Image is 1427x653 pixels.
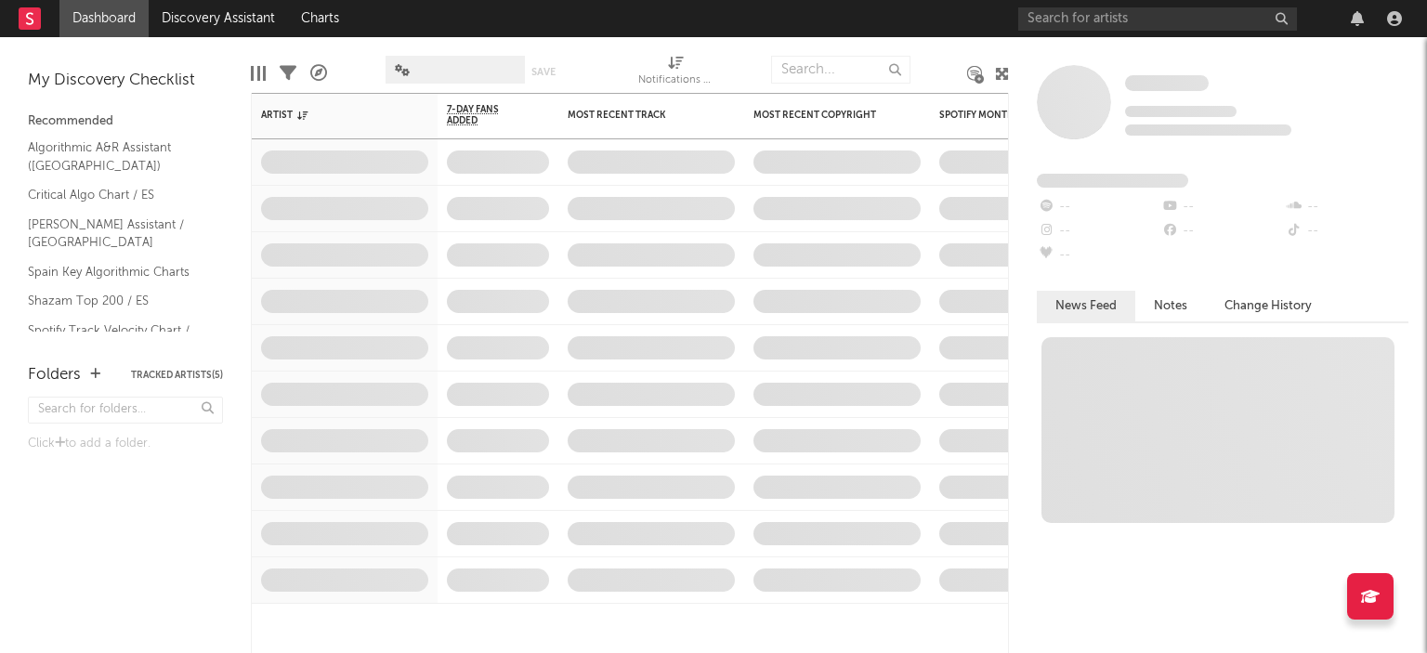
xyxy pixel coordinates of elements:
div: -- [1037,243,1160,268]
div: Artist [261,110,400,121]
input: Search... [771,56,910,84]
input: Search for artists [1018,7,1297,31]
button: Change History [1206,291,1330,321]
input: Search for folders... [28,397,223,424]
a: Critical Algo Chart / ES [28,185,204,205]
button: News Feed [1037,291,1135,321]
button: Notes [1135,291,1206,321]
a: Spotify Track Velocity Chart / ES [28,320,204,359]
div: -- [1160,219,1284,243]
div: Recommended [28,111,223,133]
div: Notifications (Artist) [638,70,713,92]
div: Spotify Monthly Listeners [939,110,1079,121]
div: -- [1037,219,1160,243]
div: -- [1160,195,1284,219]
span: Tracking Since: [DATE] [1125,106,1237,117]
div: Click to add a folder. [28,433,223,455]
span: Fans Added by Platform [1037,174,1188,188]
button: Save [531,67,556,77]
div: -- [1285,195,1408,219]
div: A&R Pipeline [310,46,327,100]
a: Some Artist [1125,74,1209,93]
a: Spain Key Algorithmic Charts [28,262,204,282]
div: Most Recent Track [568,110,707,121]
div: Notifications (Artist) [638,46,713,100]
div: Edit Columns [251,46,266,100]
div: Filters [280,46,296,100]
div: Most Recent Copyright [753,110,893,121]
a: Algorithmic A&R Assistant ([GEOGRAPHIC_DATA]) [28,137,204,176]
div: Folders [28,364,81,386]
span: Some Artist [1125,75,1209,91]
button: Tracked Artists(5) [131,371,223,380]
div: My Discovery Checklist [28,70,223,92]
a: [PERSON_NAME] Assistant / [GEOGRAPHIC_DATA] [28,215,204,253]
a: Shazam Top 200 / ES [28,291,204,311]
div: -- [1037,195,1160,219]
div: -- [1285,219,1408,243]
span: 0 fans last week [1125,124,1291,136]
span: 7-Day Fans Added [447,104,521,126]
